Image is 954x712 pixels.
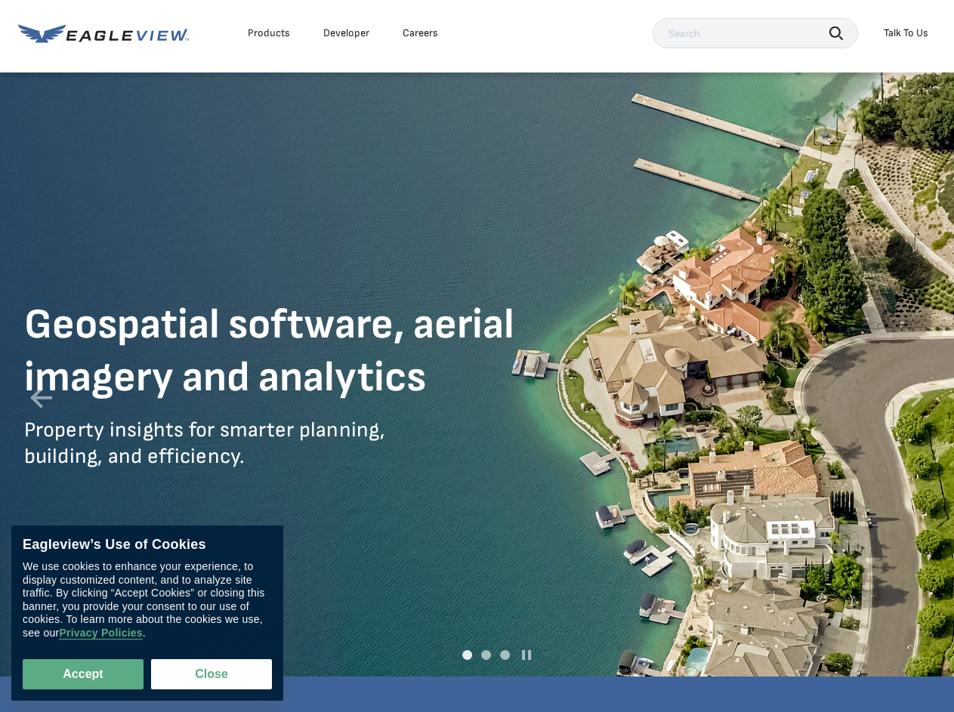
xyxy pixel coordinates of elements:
div: Products [248,26,290,40]
button: Close [151,659,272,689]
div: Careers [403,26,438,40]
input: Search [653,18,858,48]
a: Privacy Policies [59,627,142,640]
a: Developer [323,26,369,40]
div: Talk To Us [884,26,928,40]
div: We use cookies to enhance your experience, to display customized content, and to analyze site tra... [23,561,272,640]
p: Property insights for smarter planning, building, and efficiency. [24,417,402,492]
div: Eagleview’s Use of Cookies [23,537,272,553]
h1: Geospatial software, aerial imagery and analytics [24,299,553,405]
button: Accept [23,659,144,689]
